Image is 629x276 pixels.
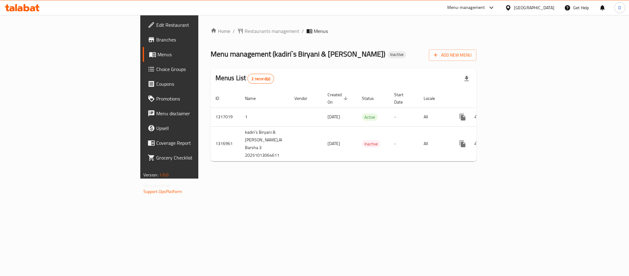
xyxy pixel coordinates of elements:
[245,27,299,35] span: Restaurants management
[240,126,289,161] td: kadiri`s Biryani & [PERSON_NAME],Al Barsha 3 20251013064611
[156,110,240,117] span: Menu disclaimer
[455,136,470,151] button: more
[470,136,485,151] button: Change Status
[245,95,264,102] span: Name
[143,91,245,106] a: Promotions
[215,73,274,84] h2: Menus List
[143,181,172,189] span: Get support on:
[470,110,485,124] button: Change Status
[156,65,240,73] span: Choice Groups
[362,140,380,148] span: Inactive
[302,27,304,35] li: /
[143,136,245,150] a: Coverage Report
[455,110,470,124] button: more
[450,89,519,108] th: Actions
[156,154,240,161] span: Grocery Checklist
[156,80,240,88] span: Coupons
[156,21,240,29] span: Edit Restaurant
[362,113,378,121] div: Active
[143,62,245,77] a: Choice Groups
[143,77,245,91] a: Coupons
[459,71,474,86] div: Export file
[388,52,406,57] span: Inactive
[294,95,315,102] span: Vendor
[211,27,477,35] nav: breadcrumb
[143,121,245,136] a: Upsell
[156,124,240,132] span: Upsell
[388,51,406,58] div: Inactive
[156,36,240,43] span: Branches
[429,49,476,61] button: Add New Menu
[211,89,519,161] table: enhanced table
[419,108,450,126] td: All
[237,27,299,35] a: Restaurants management
[389,126,419,161] td: -
[211,47,385,61] span: Menu management ( kadiri`s Biryani & [PERSON_NAME] )
[328,140,340,148] span: [DATE]
[143,32,245,47] a: Branches
[362,95,382,102] span: Status
[328,91,350,106] span: Created On
[143,47,245,62] a: Menus
[447,4,485,11] div: Menu-management
[143,187,182,195] a: Support.OpsPlatform
[240,108,289,126] td: 1
[424,95,443,102] span: Locale
[362,114,378,121] span: Active
[419,126,450,161] td: All
[247,74,274,84] div: Total records count
[618,4,621,11] span: D
[156,95,240,102] span: Promotions
[159,171,169,179] span: 1.0.0
[156,139,240,147] span: Coverage Report
[514,4,554,11] div: [GEOGRAPHIC_DATA]
[394,91,411,106] span: Start Date
[389,108,419,126] td: -
[314,27,328,35] span: Menus
[215,95,227,102] span: ID
[143,106,245,121] a: Menu disclaimer
[143,171,158,179] span: Version:
[248,76,274,82] span: 2 record(s)
[143,150,245,165] a: Grocery Checklist
[328,113,340,121] span: [DATE]
[434,51,472,59] span: Add New Menu
[143,18,245,32] a: Edit Restaurant
[157,51,240,58] span: Menus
